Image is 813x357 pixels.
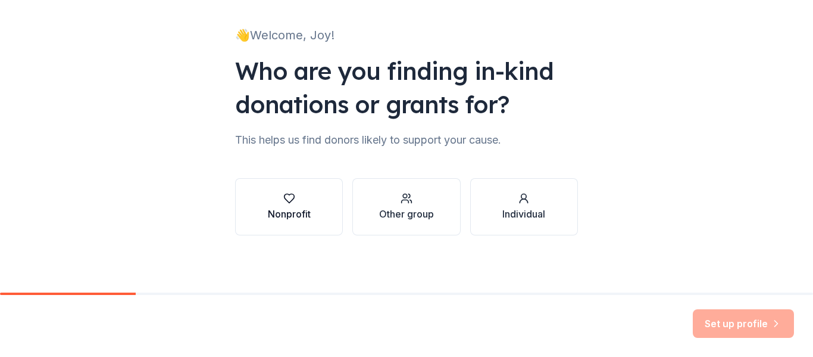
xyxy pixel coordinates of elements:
[235,178,343,235] button: Nonprofit
[470,178,578,235] button: Individual
[235,131,578,150] div: This helps us find donors likely to support your cause.
[502,207,545,221] div: Individual
[235,54,578,121] div: Who are you finding in-kind donations or grants for?
[268,207,311,221] div: Nonprofit
[235,26,578,45] div: 👋 Welcome, Joy!
[352,178,460,235] button: Other group
[379,207,434,221] div: Other group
